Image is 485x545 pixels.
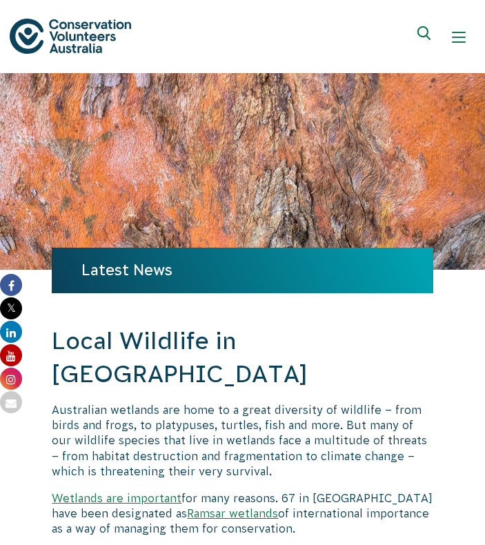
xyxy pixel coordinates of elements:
[187,507,278,519] a: Ramsar wetlands
[52,402,433,479] p: Australian wetlands are home to a great diversity of wildlife – from birds and frogs, to platypus...
[52,325,433,390] h2: Local Wildlife in [GEOGRAPHIC_DATA]
[417,26,435,48] span: Expand search box
[10,19,131,54] img: logo.svg
[52,492,181,504] a: Wetlands are important
[52,490,433,537] p: for many reasons. 67 in [GEOGRAPHIC_DATA] have been designated as of international importance as ...
[409,21,442,54] button: Expand search box Close search box
[81,261,172,279] a: Latest News
[442,21,475,54] button: Show mobile navigation menu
